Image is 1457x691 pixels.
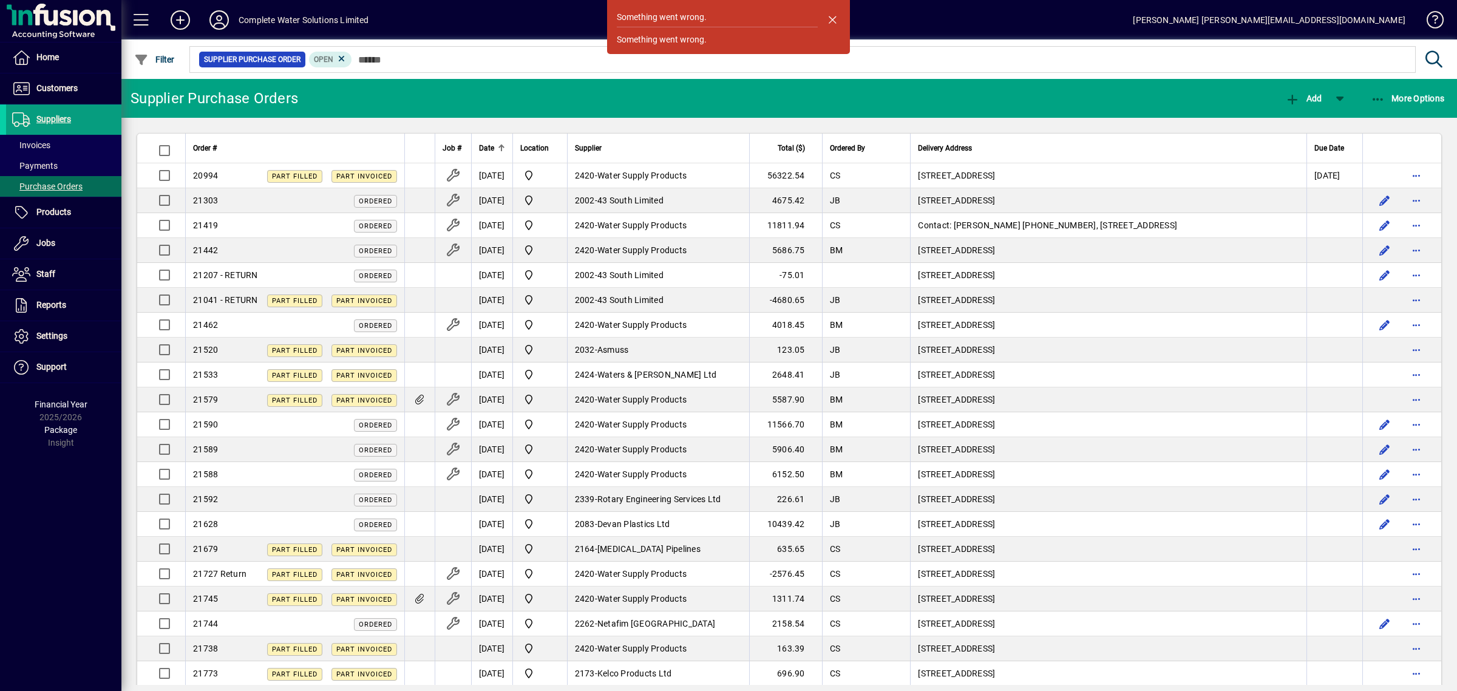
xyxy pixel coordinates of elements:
span: 2420 [575,395,595,404]
td: - [567,512,749,537]
span: Ordered [359,222,392,230]
span: Motueka [520,641,560,656]
span: Motueka [520,417,560,432]
button: Add [1282,87,1325,109]
span: 2420 [575,220,595,230]
span: 2032 [575,345,595,355]
div: Due Date [1314,141,1355,155]
td: [STREET_ADDRESS] [910,288,1306,313]
span: Motueka [520,392,560,407]
span: 21744 [193,619,218,628]
span: Water Supply Products [597,171,687,180]
span: JB [830,295,841,305]
td: - [567,587,749,611]
td: [STREET_ADDRESS] [910,562,1306,587]
button: Edit [1375,240,1394,260]
button: Edit [1375,191,1394,210]
span: Date [479,141,494,155]
span: Water Supply Products [597,594,687,604]
span: Part Invoiced [336,297,392,305]
button: Edit [1375,514,1394,534]
span: Ordered [359,496,392,504]
button: More options [1407,216,1426,235]
span: Order # [193,141,217,155]
td: [DATE] [471,313,512,338]
span: Motueka [520,467,560,482]
td: - [567,263,749,288]
a: Payments [6,155,121,176]
div: Date [479,141,505,155]
button: Edit [1375,265,1394,285]
span: 2420 [575,420,595,429]
td: [DATE] [471,188,512,213]
td: [STREET_ADDRESS] [910,163,1306,188]
span: Part Filled [272,347,318,355]
td: [DATE] [471,387,512,412]
span: JB [830,494,841,504]
td: - [567,313,749,338]
a: Home [6,43,121,73]
span: 21588 [193,469,218,479]
span: 2420 [575,320,595,330]
span: CS [830,171,841,180]
td: 11566.70 [749,412,822,437]
span: Financial Year [35,400,87,409]
span: Invoices [12,140,50,150]
span: 2339 [575,494,595,504]
span: Motueka [520,243,560,257]
td: [STREET_ADDRESS] [910,412,1306,437]
span: Package [44,425,77,435]
span: Water Supply Products [597,569,687,579]
span: Motueka [520,517,560,531]
span: Water Supply Products [597,420,687,429]
td: -2576.45 [749,562,822,587]
td: 2158.54 [749,611,822,636]
span: 21628 [193,519,218,529]
span: Part Invoiced [336,645,392,653]
span: Part Invoiced [336,397,392,404]
span: Supplier [575,141,602,155]
td: [STREET_ADDRESS] [910,636,1306,661]
span: Part Filled [272,297,318,305]
button: More options [1407,315,1426,335]
span: 21520 [193,345,218,355]
td: [STREET_ADDRESS] [910,238,1306,263]
span: Part Filled [272,397,318,404]
span: Ordered [359,322,392,330]
span: Supplier Purchase Order [204,53,301,66]
span: CS [830,644,841,653]
td: 5686.75 [749,238,822,263]
div: Supplier Purchase Orders [131,89,298,108]
span: 21579 [193,395,218,404]
button: More options [1407,614,1426,633]
span: Job # [443,141,461,155]
td: Contact: [PERSON_NAME] [PHONE_NUMBER], [STREET_ADDRESS] [910,213,1306,238]
span: Motueka [520,293,560,307]
span: Part Filled [272,546,318,554]
span: Customers [36,83,78,93]
button: More options [1407,664,1426,683]
span: Motueka [520,168,560,183]
span: BM [830,245,843,255]
span: 2083 [575,519,595,529]
span: JB [830,196,841,205]
span: Part Invoiced [336,172,392,180]
td: 11811.94 [749,213,822,238]
span: Motueka [520,492,560,506]
div: Order # [193,141,397,155]
span: Motueka [520,616,560,631]
button: More options [1407,415,1426,434]
td: - [567,462,749,487]
span: 21462 [193,320,218,330]
button: More options [1407,589,1426,608]
span: Part Filled [272,172,318,180]
td: [DATE] [471,288,512,313]
td: [STREET_ADDRESS] [910,611,1306,636]
td: [STREET_ADDRESS] [910,387,1306,412]
span: Total ($) [778,141,805,155]
span: Ordered [359,521,392,529]
button: More options [1407,240,1426,260]
button: More options [1407,290,1426,310]
span: Part Filled [272,596,318,604]
td: [STREET_ADDRESS] [910,587,1306,611]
